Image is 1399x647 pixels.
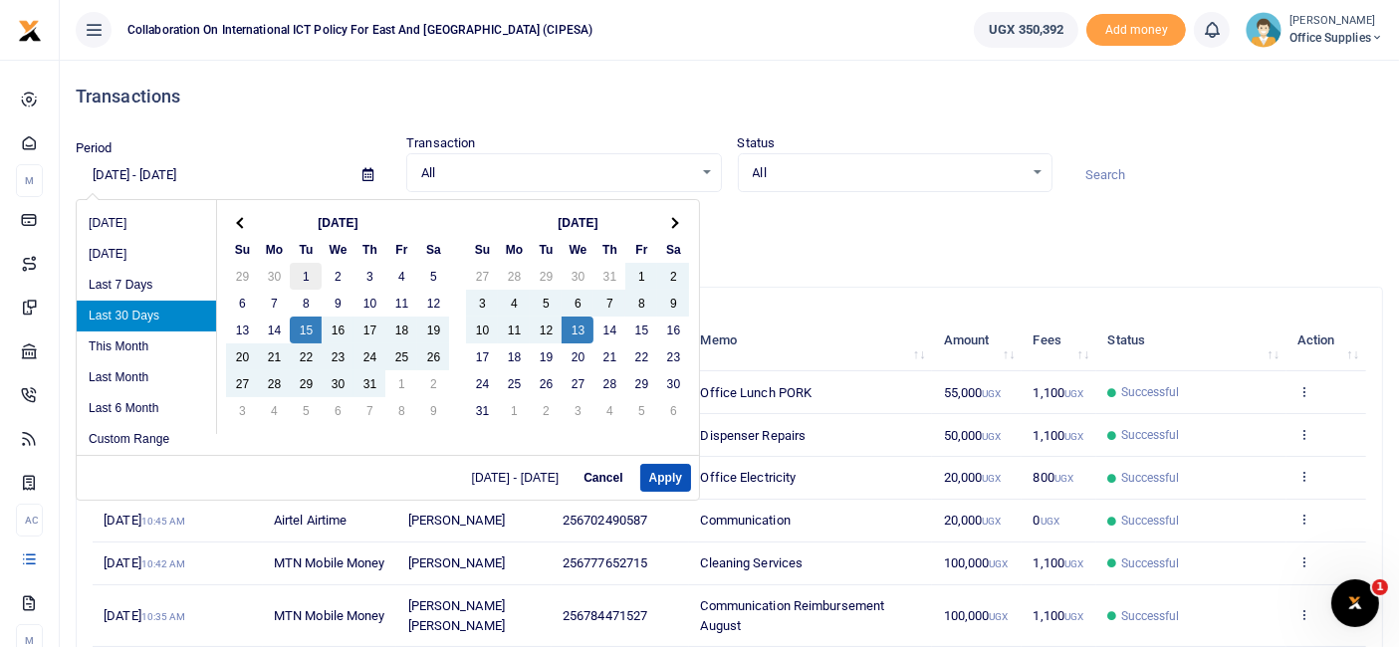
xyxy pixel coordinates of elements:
li: M [16,164,43,197]
span: 50,000 [944,428,1002,443]
small: UGX [1064,558,1083,569]
td: 28 [498,263,530,290]
td: 3 [466,290,498,317]
th: [DATE] [498,209,657,236]
td: 19 [417,317,449,343]
td: 12 [530,317,562,343]
small: UGX [1064,611,1083,622]
td: 8 [385,397,417,424]
span: 1,100 [1034,428,1084,443]
td: 2 [657,263,689,290]
span: MTN Mobile Money [274,555,385,570]
td: 12 [417,290,449,317]
td: 29 [226,263,258,290]
small: 10:42 AM [141,558,186,569]
td: 20 [226,343,258,370]
th: We [322,236,353,263]
small: UGX [982,388,1001,399]
span: Successful [1121,554,1180,572]
span: Office Electricity [701,470,797,485]
small: UGX [989,611,1008,622]
td: 15 [625,317,657,343]
td: 21 [593,343,625,370]
small: UGX [982,516,1001,527]
td: 24 [353,343,385,370]
td: 29 [625,370,657,397]
li: Custom Range [77,424,216,455]
td: 15 [290,317,322,343]
th: We [562,236,593,263]
th: Mo [258,236,290,263]
p: Download [76,216,1383,237]
span: [PERSON_NAME] [PERSON_NAME] [408,598,505,633]
td: 30 [562,263,593,290]
td: 23 [657,343,689,370]
td: 29 [530,263,562,290]
th: [DATE] [258,209,417,236]
a: logo-small logo-large logo-large [18,22,42,37]
th: Fr [625,236,657,263]
td: 1 [290,263,322,290]
td: 11 [498,317,530,343]
td: 2 [417,370,449,397]
th: Fees: activate to sort column ascending [1022,310,1096,371]
span: Cleaning Services [701,555,804,570]
td: 17 [466,343,498,370]
li: Last 30 Days [77,301,216,331]
td: 24 [466,370,498,397]
td: 2 [322,263,353,290]
span: Successful [1121,512,1180,530]
td: 18 [498,343,530,370]
label: Status [738,133,776,153]
span: [PERSON_NAME] [408,555,505,570]
small: 10:35 AM [141,611,186,622]
td: 5 [417,263,449,290]
span: 256777652715 [563,555,647,570]
td: 28 [258,370,290,397]
span: Airtel Airtime [274,513,347,528]
th: Memo: activate to sort column ascending [689,310,932,371]
span: Office Supplies [1289,29,1383,47]
span: [DATE] [104,608,185,623]
img: logo-small [18,19,42,43]
label: Period [76,138,113,158]
th: Su [226,236,258,263]
td: 23 [322,343,353,370]
input: Search [1068,158,1383,192]
td: 27 [226,370,258,397]
span: All [753,163,1024,183]
td: 1 [385,370,417,397]
span: Communication [701,513,791,528]
th: Sa [417,236,449,263]
span: 256784471527 [563,608,647,623]
li: Last Month [77,362,216,393]
button: Apply [640,464,691,492]
td: 4 [498,290,530,317]
td: 26 [417,343,449,370]
span: 256702490587 [563,513,647,528]
span: 100,000 [944,555,1009,570]
small: UGX [982,431,1001,442]
a: Add money [1086,21,1186,36]
td: 20 [562,343,593,370]
span: UGX 350,392 [989,20,1063,40]
span: 100,000 [944,608,1009,623]
td: 14 [258,317,290,343]
small: UGX [1054,473,1073,484]
span: 55,000 [944,385,1002,400]
small: UGX [1064,388,1083,399]
span: [DATE] [104,513,185,528]
td: 5 [290,397,322,424]
th: Tu [290,236,322,263]
small: UGX [982,473,1001,484]
td: 8 [625,290,657,317]
td: 9 [417,397,449,424]
td: 21 [258,343,290,370]
td: 10 [353,290,385,317]
th: Fr [385,236,417,263]
span: Successful [1121,607,1180,625]
td: 6 [226,290,258,317]
small: UGX [1064,431,1083,442]
th: Tu [530,236,562,263]
span: Add money [1086,14,1186,47]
